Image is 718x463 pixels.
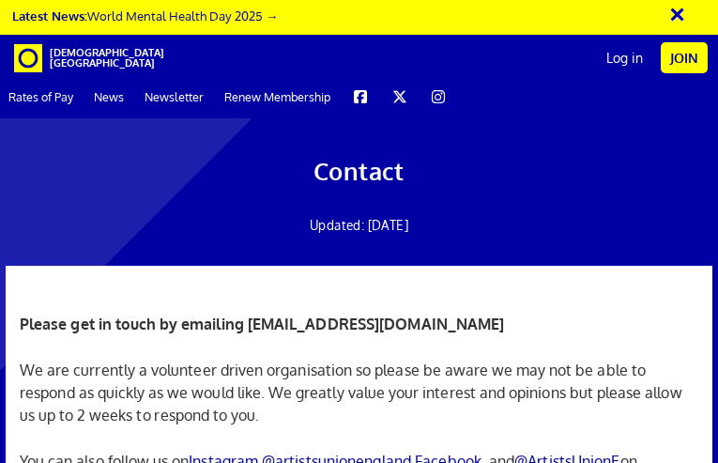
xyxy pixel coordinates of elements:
[597,35,652,82] a: Log in
[661,42,708,73] a: Join
[20,315,505,333] strong: Please get in touch by emailing [EMAIL_ADDRESS][DOMAIN_NAME]
[85,75,132,117] a: News
[20,359,698,426] p: We are currently a volunteer driven organisation so please be aware we may not be able to respond...
[216,75,339,117] a: Renew Membership
[12,8,278,23] a: Latest News:World Mental Health Day 2025 →
[310,209,408,241] h2: Updated: [DATE]
[136,75,212,117] a: Newsletter
[313,156,405,186] span: Contact
[50,48,97,69] span: [DEMOGRAPHIC_DATA][GEOGRAPHIC_DATA]
[12,8,87,23] strong: Latest News:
